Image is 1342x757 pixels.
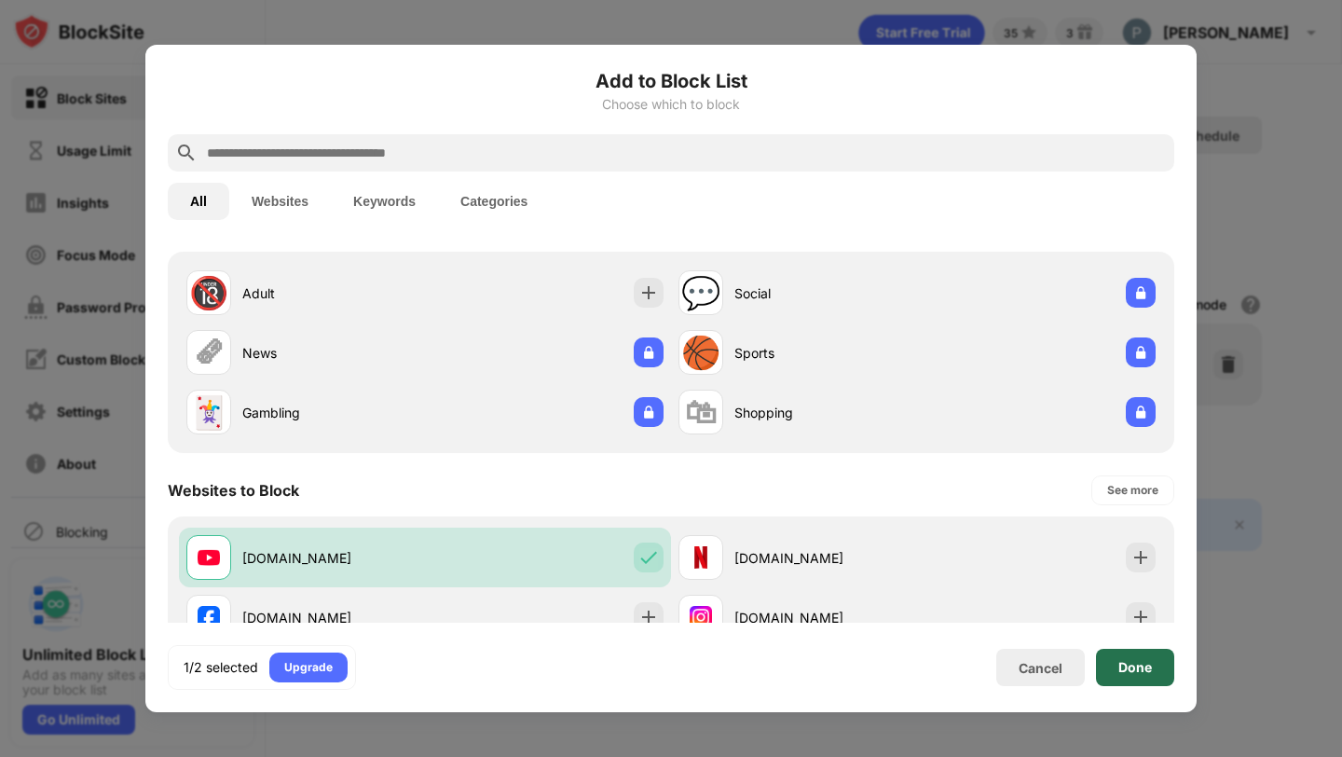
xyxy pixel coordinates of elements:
button: Websites [229,183,331,220]
div: News [242,343,425,363]
div: Done [1118,660,1152,675]
button: Categories [438,183,550,220]
div: Cancel [1019,660,1062,676]
div: Choose which to block [168,97,1174,112]
img: favicons [690,606,712,628]
img: favicons [198,606,220,628]
div: Upgrade [284,658,333,677]
div: [DOMAIN_NAME] [242,608,425,627]
div: Adult [242,283,425,303]
div: [DOMAIN_NAME] [734,548,917,568]
h6: Add to Block List [168,67,1174,95]
div: 💬 [681,274,720,312]
div: 🛍 [685,393,717,432]
div: [DOMAIN_NAME] [734,608,917,627]
div: Sports [734,343,917,363]
img: favicons [198,546,220,569]
div: Shopping [734,403,917,422]
button: All [168,183,229,220]
img: favicons [690,546,712,569]
div: 🗞 [193,334,225,372]
div: [DOMAIN_NAME] [242,548,425,568]
div: Gambling [242,403,425,422]
img: search.svg [175,142,198,164]
div: 1/2 selected [184,658,258,677]
button: Keywords [331,183,438,220]
div: Websites to Block [168,481,299,500]
div: 🏀 [681,334,720,372]
div: See more [1107,481,1158,500]
div: 🔞 [189,274,228,312]
div: 🃏 [189,393,228,432]
div: Social [734,283,917,303]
